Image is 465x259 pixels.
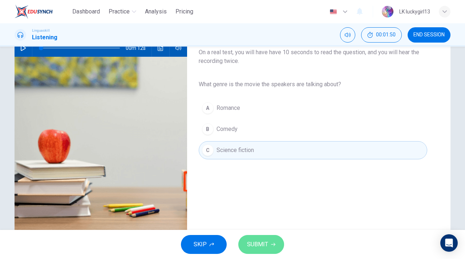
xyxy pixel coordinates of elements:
div: Mute [340,27,355,43]
button: CScience fiction [199,141,427,159]
span: Comedy [217,125,238,134]
span: Linguaskill [32,28,50,33]
span: Dashboard [72,7,100,16]
span: Pricing [175,7,193,16]
img: EduSynch logo [15,4,53,19]
button: ARomance [199,99,427,117]
img: Listen to a discussion about a movie. [15,57,187,234]
img: en [329,9,338,15]
span: END SESSION [413,32,445,38]
span: 00:01:50 [376,32,396,38]
span: Romance [217,104,240,112]
button: Dashboard [69,5,103,18]
h1: Listening [32,33,57,42]
button: BComedy [199,120,427,138]
button: Click to see the audio transcription [155,39,166,57]
span: On a real test, you will have have 10 seconds to read the question, and you will hear the recordi... [199,48,427,65]
img: Profile picture [382,6,393,17]
div: LK luckygirl13 [399,7,430,16]
span: What genre is the movie the speakers are talking about? [199,80,427,89]
span: Analysis [145,7,167,16]
div: Hide [361,27,402,43]
button: SKIP [181,235,227,254]
div: B [202,123,214,135]
span: 00m 12s [126,39,151,57]
span: SUBMIT [247,239,268,250]
button: 00:01:50 [361,27,402,43]
div: C [202,144,214,156]
span: SKIP [194,239,207,250]
span: Practice [109,7,130,16]
div: Open Intercom Messenger [440,234,458,252]
button: Analysis [142,5,170,18]
button: END SESSION [408,27,450,43]
a: EduSynch logo [15,4,69,19]
div: A [202,102,214,114]
span: Science fiction [217,146,254,155]
button: Pricing [173,5,196,18]
button: Practice [106,5,139,18]
button: SUBMIT [238,235,284,254]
